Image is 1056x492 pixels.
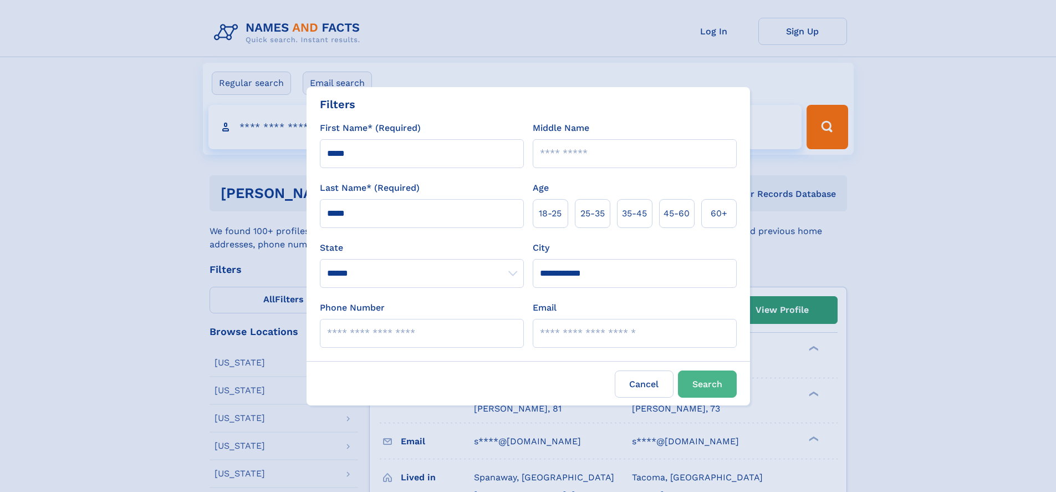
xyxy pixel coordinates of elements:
label: Middle Name [533,121,589,135]
label: Phone Number [320,301,385,315]
label: Cancel [615,371,674,398]
span: 25‑35 [580,207,605,220]
span: 60+ [711,207,727,220]
label: City [533,241,549,255]
label: Email [533,301,557,315]
span: 45‑60 [664,207,690,220]
label: Age [533,181,549,195]
span: 35‑45 [622,207,647,220]
label: State [320,241,524,255]
label: Last Name* (Required) [320,181,420,195]
div: Filters [320,96,355,113]
button: Search [678,371,737,398]
label: First Name* (Required) [320,121,421,135]
span: 18‑25 [539,207,562,220]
